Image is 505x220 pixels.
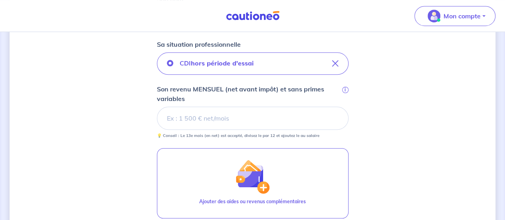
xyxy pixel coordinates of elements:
[414,6,495,26] button: illu_account_valid_menu.svgMon compte
[235,159,269,194] img: illu_wallet.svg
[223,11,283,21] img: Cautioneo
[157,133,319,139] p: 💡 Conseil : Le 13e mois (en net) est accepté, divisez le par 12 et ajoutez le au salaire
[157,52,349,75] button: CDIhors période d'essai
[199,198,306,205] p: Ajouter des aides ou revenus complémentaires
[428,10,440,22] img: illu_account_valid_menu.svg
[157,148,349,218] button: illu_wallet.svgAjouter des aides ou revenus complémentaires
[157,40,241,49] p: Sa situation professionnelle
[191,59,253,67] strong: hors période d'essai
[180,58,253,68] p: CDI
[342,87,349,93] span: i
[157,84,341,103] p: Son revenu MENSUEL (net avant impôt) et sans primes variables
[444,11,481,21] p: Mon compte
[157,107,349,130] input: Ex : 1 500 € net/mois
